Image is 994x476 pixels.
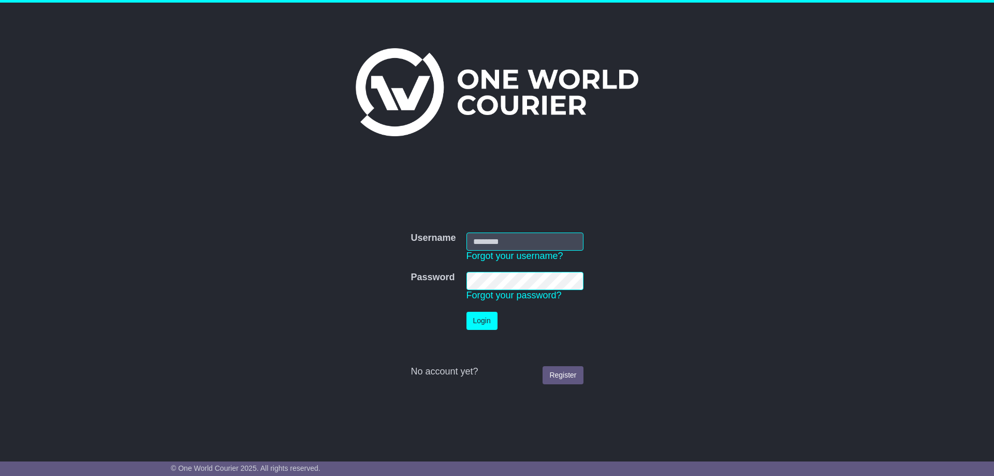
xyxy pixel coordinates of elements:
label: Password [411,272,455,283]
img: One World [356,48,638,136]
a: Forgot your password? [466,290,562,300]
a: Forgot your username? [466,251,563,261]
div: No account yet? [411,366,583,378]
span: © One World Courier 2025. All rights reserved. [171,464,320,472]
a: Register [543,366,583,384]
label: Username [411,233,456,244]
button: Login [466,312,498,330]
